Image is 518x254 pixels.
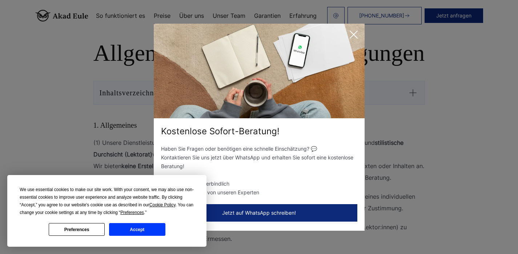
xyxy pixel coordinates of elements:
div: Cookie Consent Prompt [7,175,206,247]
p: Haben Sie Fragen oder benötigen eine schnelle Einschätzung? 💬 Kontaktieren Sie uns jetzt über Wha... [161,144,357,171]
div: We use essential cookies to make our site work. With your consent, we may also use non-essential ... [20,186,194,217]
img: exit [154,24,365,118]
span: Cookie Policy [149,202,176,207]
li: ✅ Direkte Antwort von unseren Experten [161,188,357,197]
button: Accept [109,223,165,236]
button: Jetzt auf WhatsApp schreiben! [161,204,357,222]
button: Preferences [49,223,105,236]
span: Preferences [120,210,144,215]
li: ✅ Kostenlos & unverbindlich [161,179,357,188]
div: Kostenlose Sofort-Beratung! [154,126,365,137]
